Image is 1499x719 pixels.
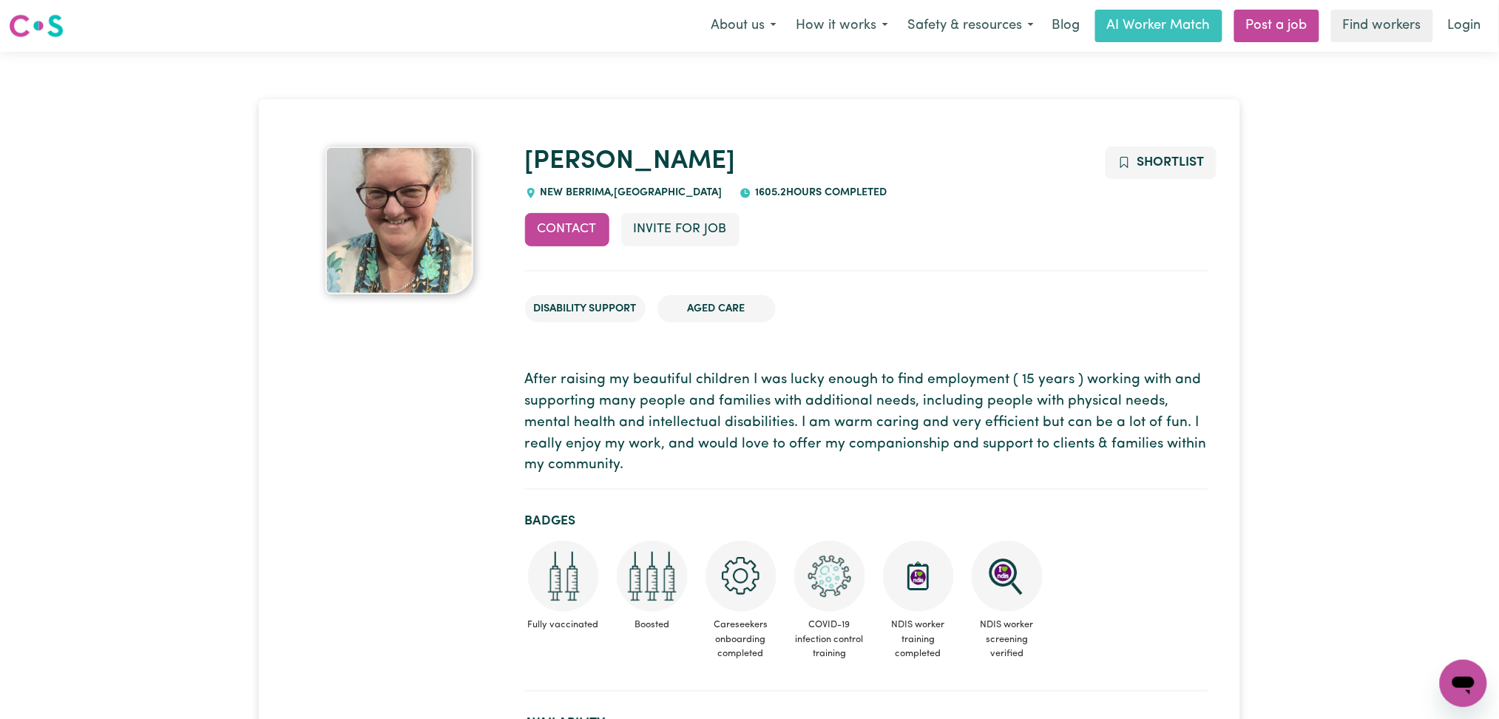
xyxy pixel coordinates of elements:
span: COVID-19 infection control training [791,612,868,666]
button: How it works [786,10,898,41]
a: [PERSON_NAME] [525,149,736,175]
span: Shortlist [1137,156,1204,169]
span: 1605.2 hours completed [751,187,887,198]
a: AI Worker Match [1095,10,1222,42]
span: Careseekers onboarding completed [703,612,779,666]
a: Blog [1043,10,1089,42]
img: Care and support worker has received booster dose of COVID-19 vaccination [617,541,688,612]
li: Aged Care [657,295,776,323]
button: Add to shortlist [1106,146,1217,179]
button: Invite for Job [621,213,740,246]
button: Contact [525,213,609,246]
img: Careseekers logo [9,13,64,39]
img: Care and support worker has received 2 doses of COVID-19 vaccine [528,541,599,612]
a: Carol's profile picture' [291,146,507,294]
a: Find workers [1331,10,1433,42]
a: Post a job [1234,10,1319,42]
span: NDIS worker training completed [880,612,957,666]
img: CS Academy: Introduction to NDIS Worker Training course completed [883,541,954,612]
iframe: Button to launch messaging window [1440,660,1487,707]
span: NEW BERRIMA , [GEOGRAPHIC_DATA] [537,187,723,198]
img: CS Academy: COVID-19 Infection Control Training course completed [794,541,865,612]
span: NDIS worker screening verified [969,612,1046,666]
a: Careseekers logo [9,9,64,43]
span: Boosted [614,612,691,638]
button: About us [701,10,786,41]
img: NDIS Worker Screening Verified [972,541,1043,612]
span: Fully vaccinated [525,612,602,638]
li: Disability Support [525,295,646,323]
img: Carol [325,146,473,294]
p: After raising my beautiful children I was lucky enough to find employment ( 15 years ) working wi... [525,370,1208,476]
img: CS Academy: Careseekers Onboarding course completed [705,541,776,612]
a: Login [1439,10,1490,42]
h2: Badges [525,513,1208,529]
button: Safety & resources [898,10,1043,41]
